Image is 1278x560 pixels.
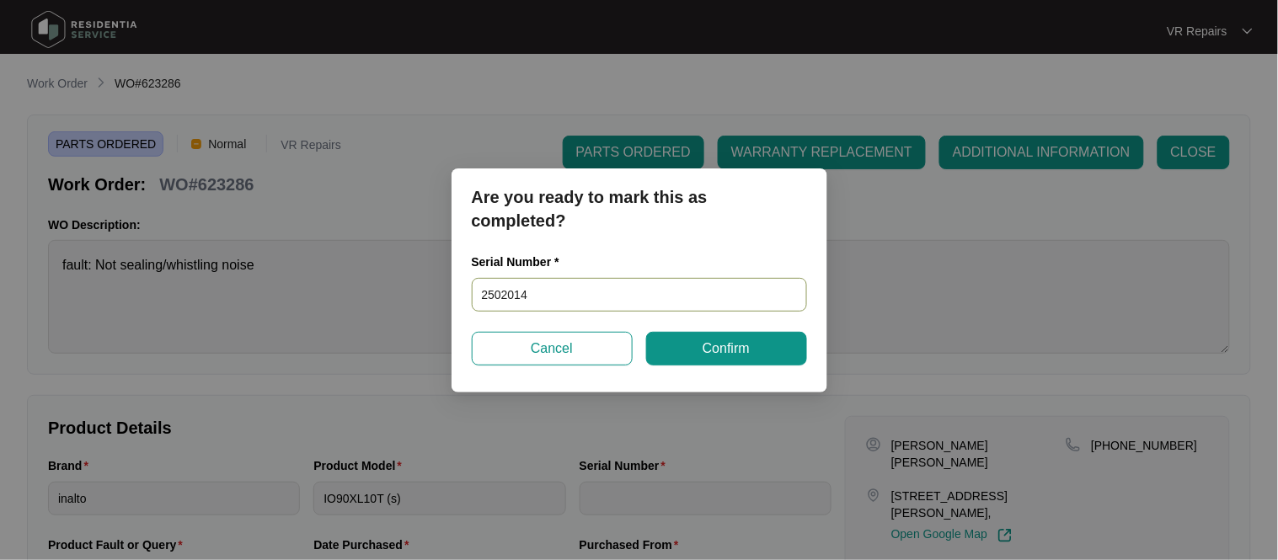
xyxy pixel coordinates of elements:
p: Are you ready to mark this as [472,185,807,209]
button: Cancel [472,332,633,365]
span: Cancel [531,339,573,359]
p: completed? [472,209,807,232]
label: Serial Number * [472,253,572,270]
span: Confirm [703,339,750,359]
button: Confirm [646,332,807,365]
